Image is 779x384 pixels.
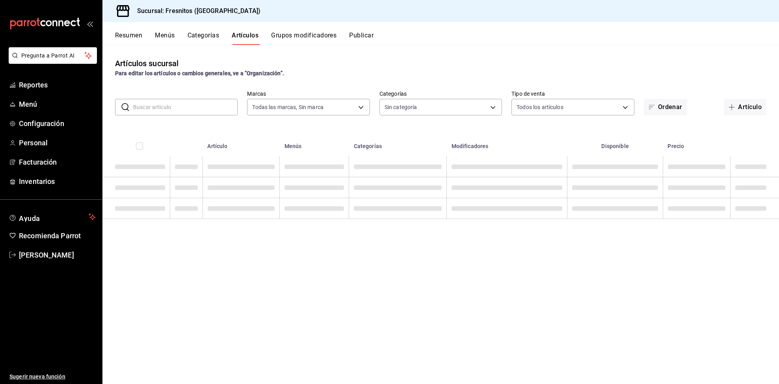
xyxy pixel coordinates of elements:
span: Menú [19,99,96,109]
span: Pregunta a Parrot AI [21,52,85,60]
span: Todas las marcas, Sin marca [252,103,323,111]
th: Categorías [349,131,447,156]
button: Pregunta a Parrot AI [9,47,97,64]
span: [PERSON_NAME] [19,250,96,260]
h3: Sucursal: Fresnitos ([GEOGRAPHIC_DATA]) [131,6,260,16]
label: Categorías [379,91,502,96]
span: Configuración [19,118,96,129]
span: Todos los artículos [517,103,563,111]
button: open_drawer_menu [87,20,93,27]
button: Grupos modificadores [271,32,337,45]
button: Categorías [188,32,219,45]
span: Ayuda [19,212,86,222]
th: Modificadores [447,131,567,156]
label: Marcas [247,91,370,96]
button: Menús [155,32,175,45]
button: Artículo [724,99,766,115]
span: Personal [19,137,96,148]
span: Sin categoría [385,103,417,111]
th: Precio [663,131,730,156]
strong: Para editar los artículos o cambios generales, ve a “Organización”. [115,70,284,76]
span: Recomienda Parrot [19,230,96,241]
th: Artículo [203,131,279,156]
button: Publicar [349,32,374,45]
button: Resumen [115,32,142,45]
label: Tipo de venta [511,91,634,96]
input: Buscar artículo [133,99,238,115]
span: Sugerir nueva función [9,373,96,381]
th: Menús [280,131,349,156]
button: Artículos [232,32,258,45]
span: Facturación [19,157,96,167]
a: Pregunta a Parrot AI [6,57,97,65]
button: Ordenar [644,99,687,115]
span: Inventarios [19,176,96,187]
div: Artículos sucursal [115,58,178,69]
span: Reportes [19,80,96,90]
th: Disponible [567,131,663,156]
div: navigation tabs [115,32,779,45]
